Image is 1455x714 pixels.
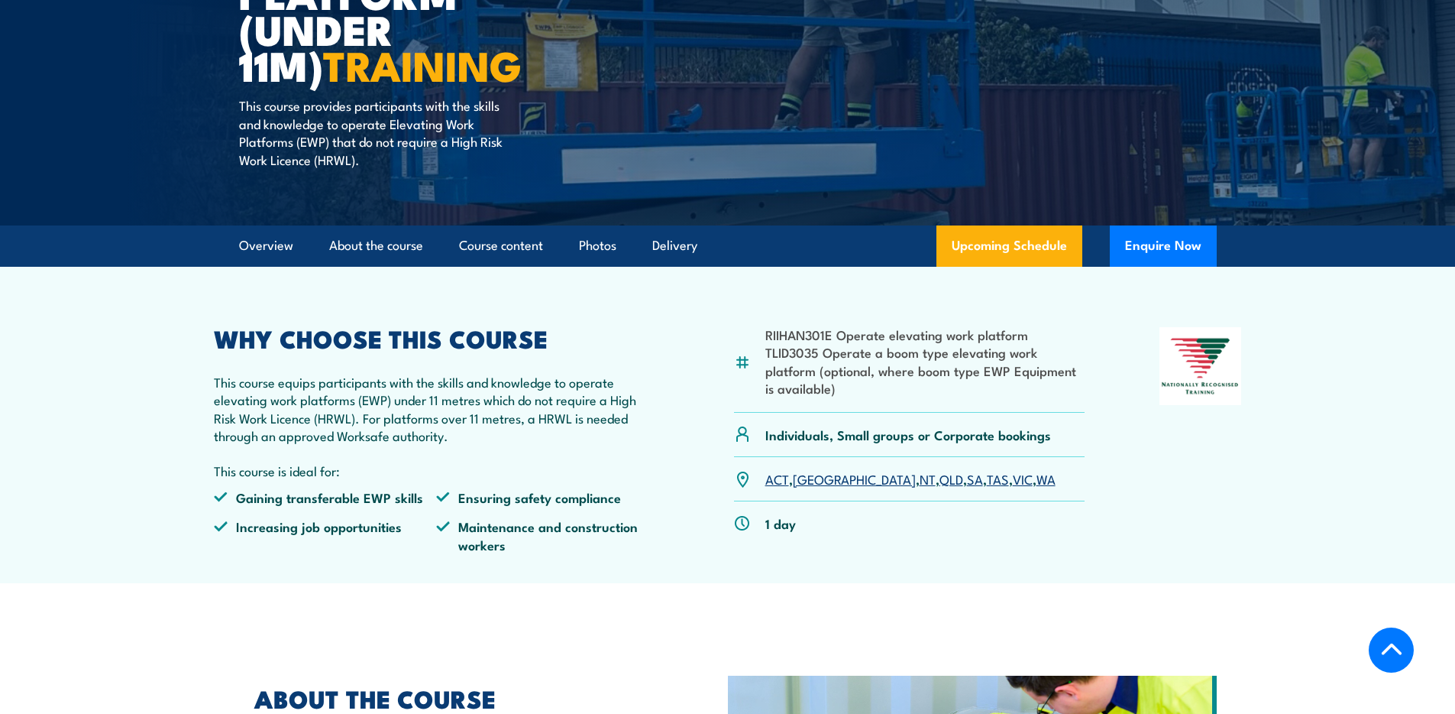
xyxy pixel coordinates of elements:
[936,226,1082,267] a: Upcoming Schedule
[239,226,293,266] a: Overview
[214,518,437,553] li: Increasing job opportunities
[239,96,518,168] p: This course provides participants with the skills and knowledge to operate Elevating Work Platfor...
[793,469,916,488] a: [GEOGRAPHIC_DATA]
[939,469,963,488] a: QLD
[214,488,437,506] li: Gaining transferable EWP skills
[1110,226,1217,267] button: Enquire Now
[967,469,983,488] a: SA
[1036,469,1056,488] a: WA
[765,470,1056,488] p: , , , , , , ,
[459,226,543,266] a: Course content
[765,426,1051,443] p: Individuals, Small groups or Corporate bookings
[329,226,423,266] a: About the course
[765,469,789,488] a: ACT
[765,514,796,532] p: 1 day
[214,373,660,445] p: This course equips participants with the skills and knowledge to operate elevating work platforms...
[323,32,522,96] strong: TRAINING
[765,343,1085,397] li: TLID3035 Operate a boom type elevating work platform (optional, where boom type EWP Equipment is ...
[920,469,936,488] a: NT
[987,469,1009,488] a: TAS
[765,326,1085,343] li: RIIHAN301E Operate elevating work platform
[579,226,616,266] a: Photos
[1013,469,1033,488] a: VIC
[214,327,660,349] h2: WHY CHOOSE THIS COURSE
[214,462,660,479] p: This course is ideal for:
[652,226,697,266] a: Delivery
[1159,327,1242,405] img: Nationally Recognised Training logo.
[254,687,658,709] h2: ABOUT THE COURSE
[436,488,659,506] li: Ensuring safety compliance
[436,518,659,553] li: Maintenance and construction workers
